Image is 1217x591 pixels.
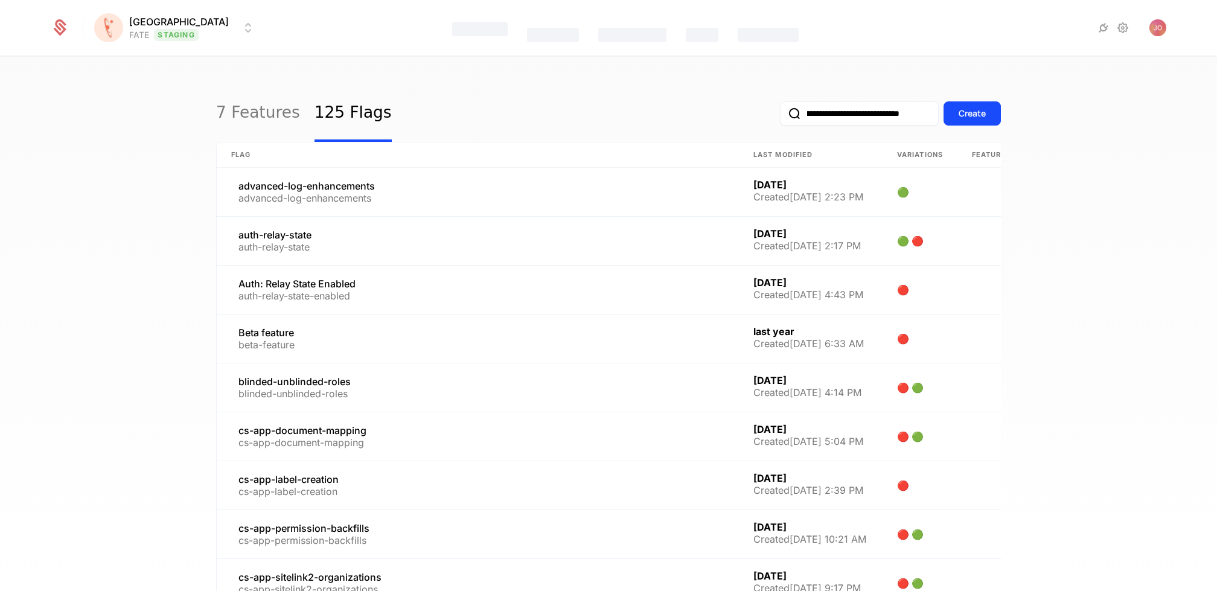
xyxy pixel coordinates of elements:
div: Create [959,107,986,120]
span: Staging [154,29,198,41]
div: Events [686,28,718,42]
button: Create [944,101,1001,126]
a: Settings [1116,21,1130,35]
div: Companies [598,28,666,42]
img: Jelena Obradovic [1149,19,1166,36]
th: Feature [957,142,1071,168]
a: 125 Flags [315,85,392,142]
a: Integrations [1096,21,1111,35]
th: Variations [883,142,957,168]
th: Flag [217,142,739,168]
div: Features [452,22,508,36]
div: Components [738,28,799,42]
button: Open user button [1149,19,1166,36]
span: [GEOGRAPHIC_DATA] [129,14,229,29]
div: FATE [129,29,149,41]
a: 7 Features [216,85,300,142]
img: Florence [94,13,123,42]
div: Catalog [527,28,578,42]
th: Last Modified [739,142,883,168]
button: Select environment [98,14,255,41]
